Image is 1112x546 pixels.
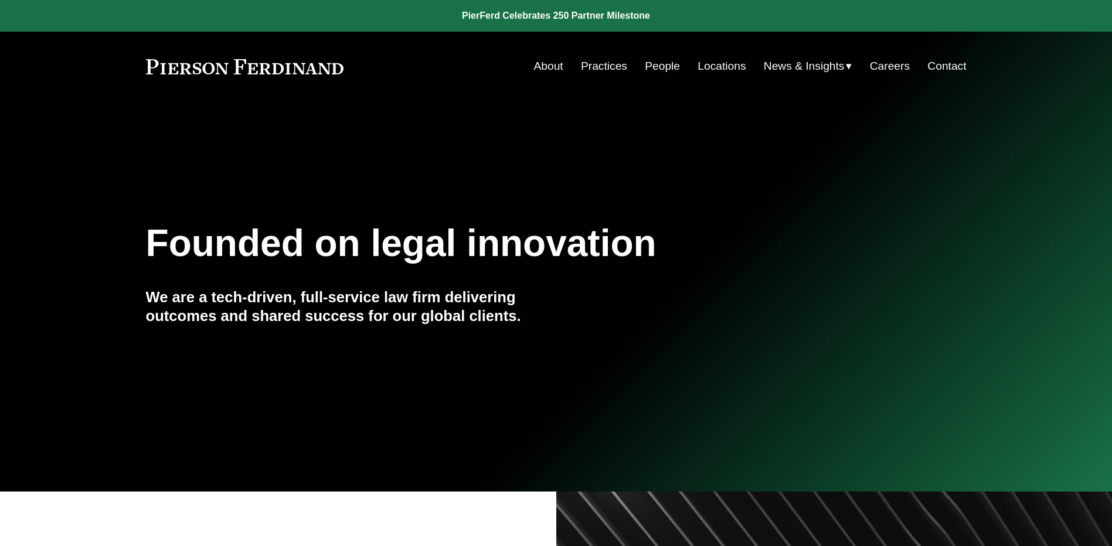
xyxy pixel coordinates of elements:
h4: We are a tech-driven, full-service law firm delivering outcomes and shared success for our global... [146,288,556,326]
a: folder dropdown [764,55,852,77]
a: Practices [581,55,627,77]
a: People [645,55,680,77]
h1: Founded on legal innovation [146,222,830,265]
span: News & Insights [764,56,845,77]
a: About [534,55,563,77]
a: Careers [870,55,910,77]
a: Locations [698,55,746,77]
a: Contact [927,55,966,77]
